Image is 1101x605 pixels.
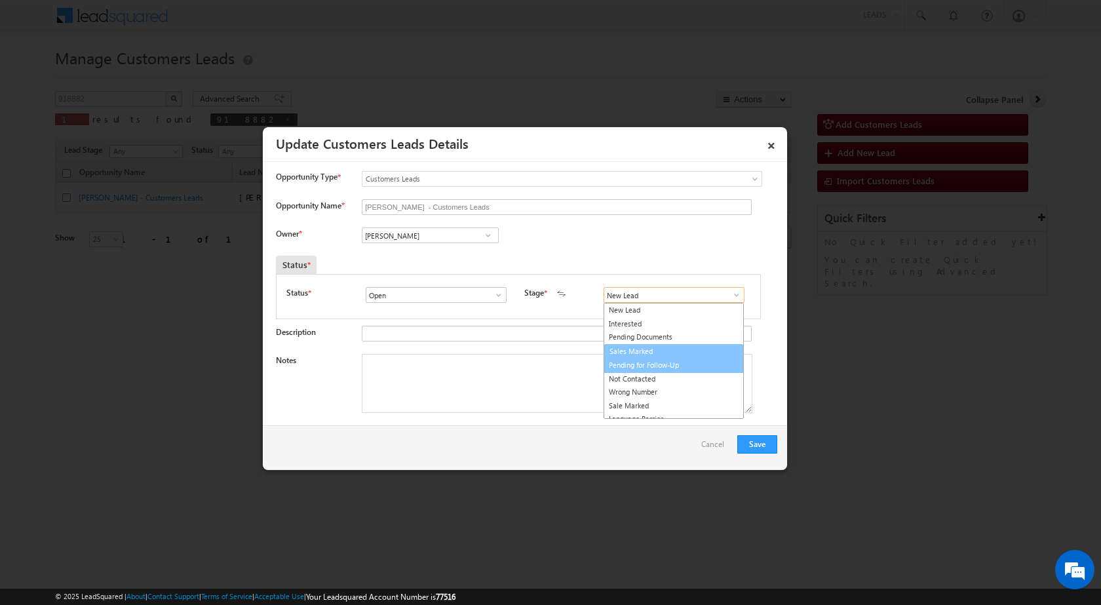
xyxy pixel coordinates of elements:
[760,132,782,155] a: ×
[604,399,743,413] a: Sale Marked
[487,288,503,302] a: Show All Items
[604,330,743,344] a: Pending Documents
[286,287,308,299] label: Status
[366,287,507,303] input: Type to Search
[17,121,239,393] textarea: Type your message and hit 'Enter'
[254,592,304,600] a: Acceptable Use
[55,591,455,603] span: © 2025 LeadSquared | | | | |
[362,171,762,187] a: Customers Leads
[306,592,455,602] span: Your Leadsquared Account Number is
[68,69,220,86] div: Chat with us now
[604,385,743,399] a: Wrong Number
[276,171,338,183] span: Opportunity Type
[276,327,316,337] label: Description
[276,355,296,365] label: Notes
[436,592,455,602] span: 77516
[215,7,246,38] div: Minimize live chat window
[524,287,544,299] label: Stage
[362,173,708,185] span: Customers Leads
[725,288,741,302] a: Show All Items
[147,592,199,600] a: Contact Support
[604,372,743,386] a: Not Contacted
[604,358,744,373] a: Pending for Follow-Up
[701,435,731,460] a: Cancel
[276,256,317,274] div: Status
[201,592,252,600] a: Terms of Service
[480,229,496,242] a: Show All Items
[276,201,344,210] label: Opportunity Name
[604,412,743,426] a: Language Barrier
[604,287,744,303] input: Type to Search
[604,317,743,331] a: Interested
[22,69,55,86] img: d_60004797649_company_0_60004797649
[604,344,743,359] a: Sales Marked
[362,227,499,243] input: Type to Search
[178,404,238,421] em: Start Chat
[604,303,743,317] a: New Lead
[276,134,469,152] a: Update Customers Leads Details
[737,435,777,454] button: Save
[126,592,145,600] a: About
[276,229,301,239] label: Owner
